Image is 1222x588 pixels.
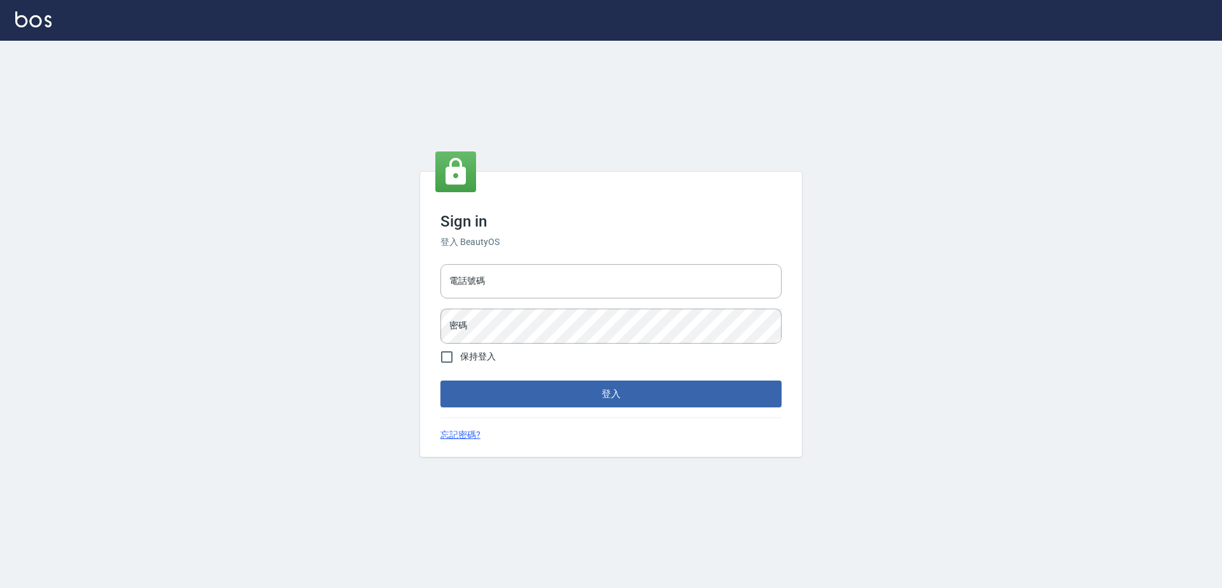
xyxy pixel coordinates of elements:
span: 保持登入 [460,350,496,363]
button: 登入 [440,381,782,407]
h6: 登入 BeautyOS [440,235,782,249]
img: Logo [15,11,52,27]
h3: Sign in [440,213,782,230]
a: 忘記密碼? [440,428,481,442]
